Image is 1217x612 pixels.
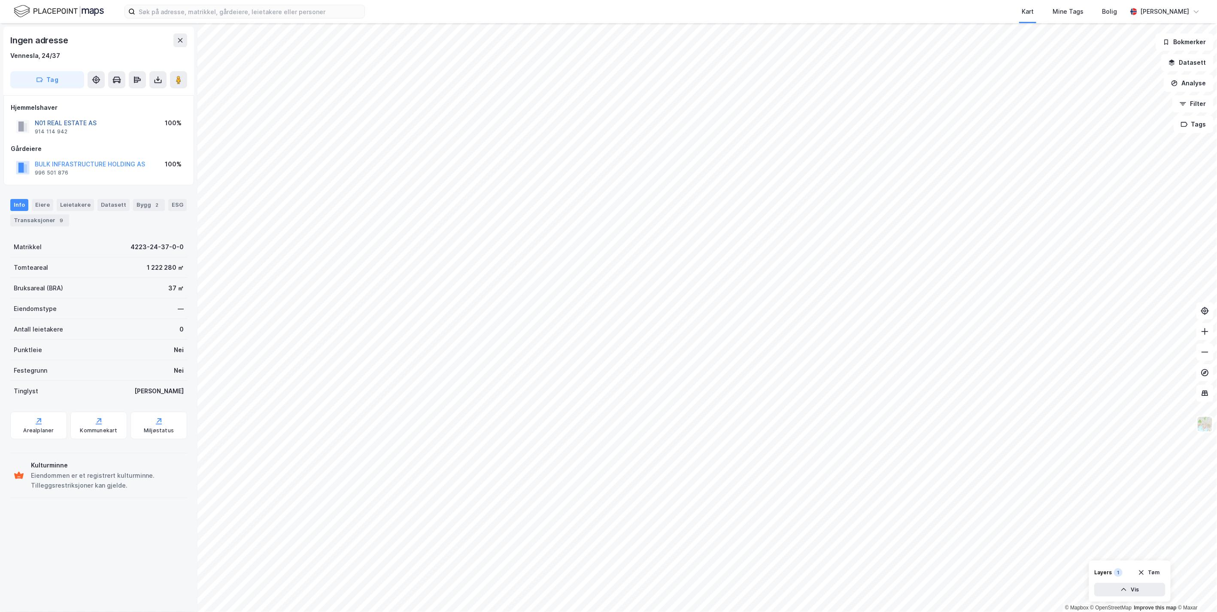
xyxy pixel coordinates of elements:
button: Tag [10,71,84,88]
div: Eiendomstype [14,304,57,314]
div: [PERSON_NAME] [134,386,184,396]
div: Arealplaner [23,427,54,434]
div: ESG [168,199,187,211]
div: 1 222 280 ㎡ [147,262,184,273]
div: Tinglyst [14,386,38,396]
div: 1 [1114,568,1123,577]
div: 100% [165,159,182,169]
div: Eiendommen er et registrert kulturminne. Tilleggsrestriksjoner kan gjelde. [31,470,184,491]
div: Nei [174,365,184,376]
div: Punktleie [14,345,42,355]
button: Analyse [1164,75,1214,92]
div: Vennesla, 24/37 [10,51,60,61]
div: Transaksjoner [10,214,69,226]
img: logo.f888ab2527a4732fd821a326f86c7f29.svg [14,4,104,19]
div: Info [10,199,28,211]
div: Antall leietakere [14,324,63,335]
div: 9 [57,216,66,225]
div: [PERSON_NAME] [1141,6,1190,17]
div: Festegrunn [14,365,47,376]
div: Kommunekart [80,427,117,434]
div: Nei [174,345,184,355]
button: Datasett [1161,54,1214,71]
div: Bolig [1102,6,1117,17]
div: Eiere [32,199,53,211]
div: 0 [179,324,184,335]
button: Vis [1094,583,1165,597]
div: 37 ㎡ [168,283,184,293]
div: Mine Tags [1053,6,1083,17]
div: Bygg [133,199,165,211]
div: Hjemmelshaver [11,103,187,113]
button: Filter [1172,95,1214,112]
input: Søk på adresse, matrikkel, gårdeiere, leietakere eller personer [135,5,364,18]
button: Bokmerker [1156,33,1214,51]
div: Layers [1094,569,1112,576]
div: Gårdeiere [11,144,187,154]
div: Matrikkel [14,242,42,252]
div: 100% [165,118,182,128]
div: Kontrollprogram for chat [1174,571,1217,612]
div: 914 114 942 [35,128,67,135]
iframe: Chat Widget [1174,571,1217,612]
div: Bruksareal (BRA) [14,283,63,293]
div: Tomteareal [14,262,48,273]
div: 2 [153,201,161,209]
div: Ingen adresse [10,33,70,47]
div: 996 501 876 [35,169,68,176]
a: OpenStreetMap [1090,605,1132,611]
div: Kart [1022,6,1034,17]
div: 4223-24-37-0-0 [131,242,184,252]
button: Tags [1174,116,1214,133]
button: Tøm [1132,566,1165,579]
a: Improve this map [1134,605,1177,611]
div: Leietakere [57,199,94,211]
div: Miljøstatus [144,427,174,434]
div: Datasett [97,199,130,211]
div: Kulturminne [31,460,184,470]
a: Mapbox [1065,605,1089,611]
div: — [178,304,184,314]
img: Z [1197,416,1213,432]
